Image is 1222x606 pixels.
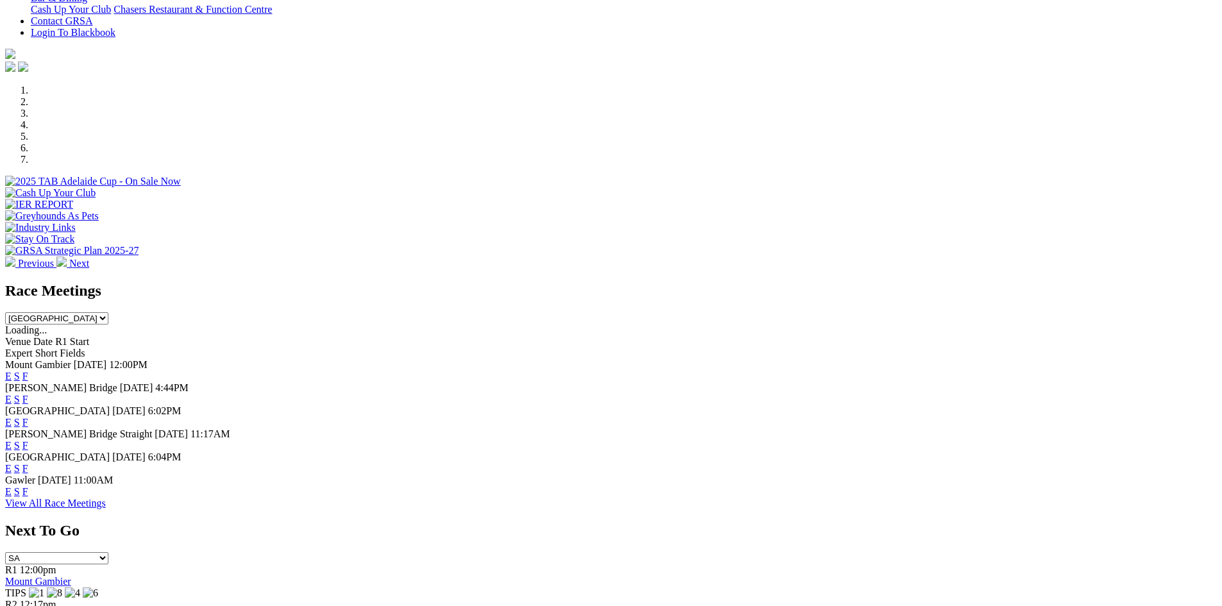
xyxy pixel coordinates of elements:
img: 8 [47,587,62,599]
span: Date [33,336,53,347]
span: [GEOGRAPHIC_DATA] [5,451,110,462]
span: Fields [60,348,85,358]
span: Venue [5,336,31,347]
img: twitter.svg [18,62,28,72]
span: R1 [5,564,17,575]
span: Previous [18,258,54,269]
a: E [5,463,12,474]
img: chevron-left-pager-white.svg [5,257,15,267]
a: E [5,394,12,405]
span: 12:00pm [20,564,56,575]
img: logo-grsa-white.png [5,49,15,59]
a: Mount Gambier [5,576,71,587]
a: F [22,440,28,451]
span: Loading... [5,324,47,335]
img: 1 [29,587,44,599]
img: facebook.svg [5,62,15,72]
span: 11:00AM [74,475,114,485]
img: Greyhounds As Pets [5,210,99,222]
a: Cash Up Your Club [31,4,111,15]
a: Chasers Restaurant & Function Centre [114,4,272,15]
span: Mount Gambier [5,359,71,370]
a: S [14,394,20,405]
a: Previous [5,258,56,269]
span: 4:44PM [155,382,189,393]
a: F [22,417,28,428]
span: 6:02PM [148,405,182,416]
a: Login To Blackbook [31,27,115,38]
a: S [14,417,20,428]
img: chevron-right-pager-white.svg [56,257,67,267]
span: Expert [5,348,33,358]
span: [DATE] [155,428,188,439]
span: [DATE] [120,382,153,393]
h2: Next To Go [5,522,1217,539]
span: [DATE] [38,475,71,485]
a: F [22,394,28,405]
img: IER REPORT [5,199,73,210]
a: S [14,486,20,497]
span: Gawler [5,475,35,485]
a: S [14,371,20,382]
a: Contact GRSA [31,15,92,26]
img: GRSA Strategic Plan 2025-27 [5,245,139,257]
a: F [22,463,28,474]
span: Short [35,348,58,358]
span: [DATE] [112,405,146,416]
a: E [5,417,12,428]
span: TIPS [5,587,26,598]
span: [DATE] [74,359,107,370]
a: View All Race Meetings [5,498,106,509]
span: Next [69,258,89,269]
span: 6:04PM [148,451,182,462]
span: 12:00PM [109,359,148,370]
a: S [14,440,20,451]
img: Industry Links [5,222,76,233]
a: F [22,371,28,382]
img: 6 [83,587,98,599]
img: 4 [65,587,80,599]
span: 11:17AM [191,428,230,439]
img: 2025 TAB Adelaide Cup - On Sale Now [5,176,181,187]
span: R1 Start [55,336,89,347]
a: F [22,486,28,497]
a: Next [56,258,89,269]
span: [DATE] [112,451,146,462]
div: Bar & Dining [31,4,1217,15]
a: E [5,486,12,497]
span: [PERSON_NAME] Bridge [5,382,117,393]
h2: Race Meetings [5,282,1217,299]
span: [PERSON_NAME] Bridge Straight [5,428,152,439]
img: Stay On Track [5,233,74,245]
a: S [14,463,20,474]
span: [GEOGRAPHIC_DATA] [5,405,110,416]
a: E [5,371,12,382]
a: E [5,440,12,451]
img: Cash Up Your Club [5,187,96,199]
